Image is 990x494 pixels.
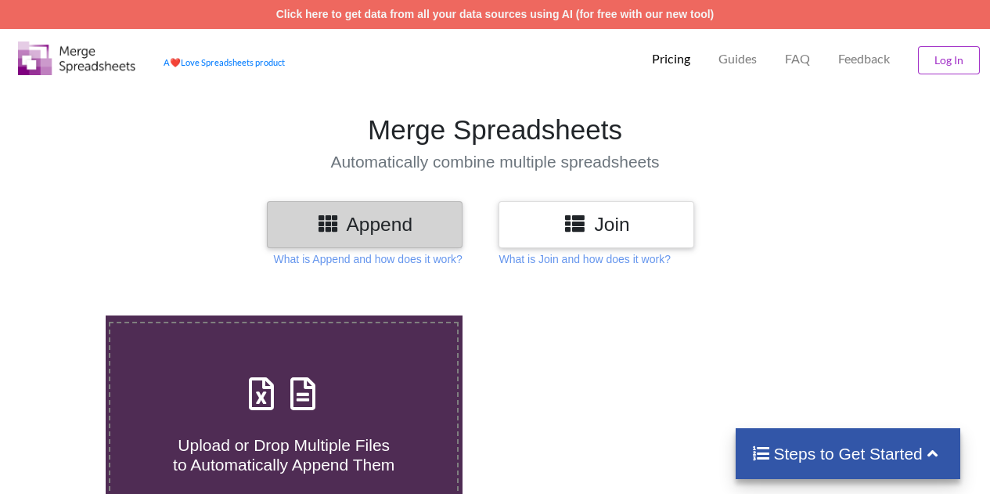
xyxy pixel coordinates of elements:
h3: Join [510,213,682,236]
img: Logo.png [18,41,135,75]
p: Guides [718,51,757,67]
span: heart [170,57,181,67]
button: Log In [918,46,980,74]
p: FAQ [785,51,810,67]
span: Feedback [838,52,890,65]
p: Pricing [652,51,690,67]
span: Upload or Drop Multiple Files to Automatically Append Them [173,436,394,474]
p: What is Join and how does it work? [499,251,670,267]
p: What is Append and how does it work? [274,251,463,267]
a: Click here to get data from all your data sources using AI (for free with our new tool) [276,8,715,20]
a: AheartLove Spreadsheets product [164,57,285,67]
h4: Steps to Get Started [751,444,945,463]
h3: Append [279,213,451,236]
